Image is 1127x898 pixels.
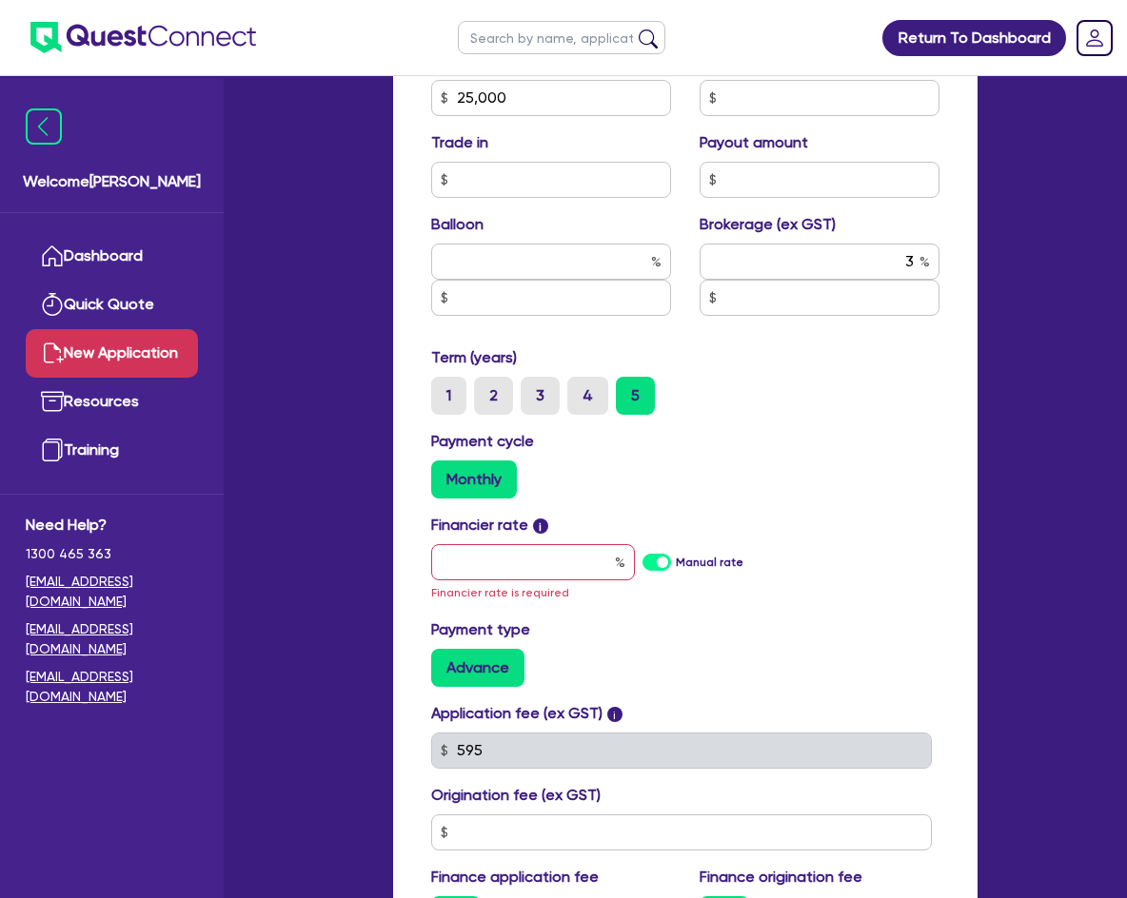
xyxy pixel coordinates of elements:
span: Financier rate is required [431,586,569,599]
img: training [41,439,64,461]
label: Finance origination fee [700,866,862,888]
a: [EMAIL_ADDRESS][DOMAIN_NAME] [26,667,198,707]
a: Dropdown toggle [1070,13,1119,63]
a: Resources [26,378,198,426]
a: Dashboard [26,232,198,281]
label: Financier rate [431,514,548,537]
label: Trade in [431,131,488,154]
img: new-application [41,342,64,364]
a: [EMAIL_ADDRESS][DOMAIN_NAME] [26,572,198,612]
label: Monthly [431,460,517,498]
span: i [607,707,623,722]
span: Welcome [PERSON_NAME] [23,170,201,193]
span: 1300 465 363 [26,544,198,564]
img: icon-menu-close [26,108,62,145]
label: 1 [431,377,466,415]
label: Advance [431,649,524,687]
a: [EMAIL_ADDRESS][DOMAIN_NAME] [26,619,198,659]
img: quest-connect-logo-blue [30,22,256,53]
span: Need Help? [26,514,198,537]
label: Payout amount [700,131,808,154]
a: Quick Quote [26,281,198,329]
label: Finance application fee [431,866,599,888]
label: Term (years) [431,346,517,369]
label: Brokerage (ex GST) [700,213,836,236]
label: 4 [567,377,608,415]
img: quick-quote [41,293,64,316]
label: Payment type [431,618,530,641]
label: Origination fee (ex GST) [431,784,601,807]
label: Application fee (ex GST) [431,702,603,725]
label: Manual rate [676,554,743,571]
input: Search by name, application ID or mobile number... [458,21,665,54]
a: New Application [26,329,198,378]
a: Training [26,426,198,475]
a: Return To Dashboard [882,20,1066,56]
label: Balloon [431,213,484,236]
label: 5 [616,377,655,415]
img: resources [41,390,64,413]
span: i [533,518,548,534]
label: Payment cycle [431,430,534,453]
label: 2 [474,377,513,415]
label: 3 [521,377,560,415]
